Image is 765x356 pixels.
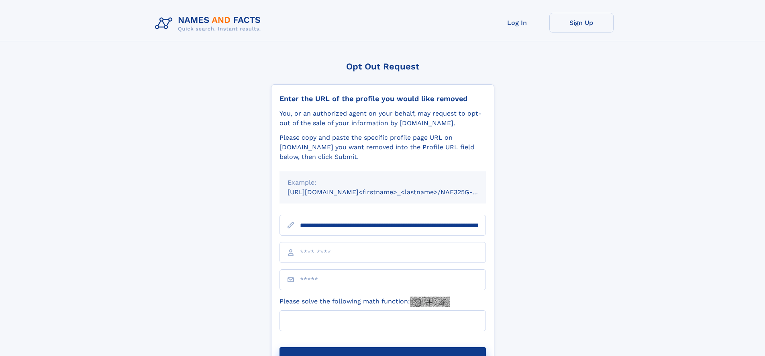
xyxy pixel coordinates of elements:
[279,133,486,162] div: Please copy and paste the specific profile page URL on [DOMAIN_NAME] you want removed into the Pr...
[271,61,494,71] div: Opt Out Request
[152,13,267,35] img: Logo Names and Facts
[279,297,450,307] label: Please solve the following math function:
[549,13,614,33] a: Sign Up
[279,109,486,128] div: You, or an authorized agent on your behalf, may request to opt-out of the sale of your informatio...
[485,13,549,33] a: Log In
[279,94,486,103] div: Enter the URL of the profile you would like removed
[288,178,478,187] div: Example:
[288,188,501,196] small: [URL][DOMAIN_NAME]<firstname>_<lastname>/NAF325G-xxxxxxxx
